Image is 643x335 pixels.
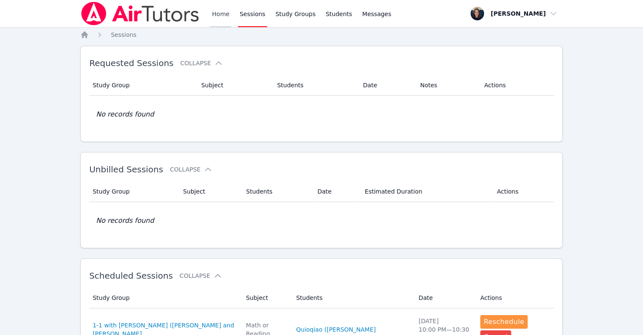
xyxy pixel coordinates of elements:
th: Actions [479,75,554,96]
th: Students [272,75,358,96]
th: Date [312,181,360,202]
th: Notes [415,75,479,96]
td: No records found [89,202,554,239]
a: Quioqiao ([PERSON_NAME] [296,325,375,334]
th: Actions [475,288,554,308]
th: Students [241,181,312,202]
span: Scheduled Sessions [89,271,173,281]
th: Date [413,288,475,308]
span: Unbilled Sessions [89,164,163,174]
th: Subject [196,75,272,96]
th: Date [358,75,415,96]
th: Study Group [89,181,178,202]
button: Reschedule [480,315,528,329]
th: Subject [241,288,291,308]
th: Students [291,288,413,308]
img: Air Tutors [80,2,200,25]
span: Messages [362,10,391,18]
nav: Breadcrumb [80,30,563,39]
button: Collapse [180,271,222,280]
th: Study Group [89,75,196,96]
span: Sessions [111,31,137,38]
th: Subject [178,181,241,202]
td: No records found [89,96,554,133]
th: Actions [492,181,554,202]
span: Requested Sessions [89,58,173,68]
button: Collapse [180,59,222,67]
th: Study Group [89,288,241,308]
a: Sessions [111,30,137,39]
th: Estimated Duration [360,181,492,202]
button: Collapse [170,165,212,174]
